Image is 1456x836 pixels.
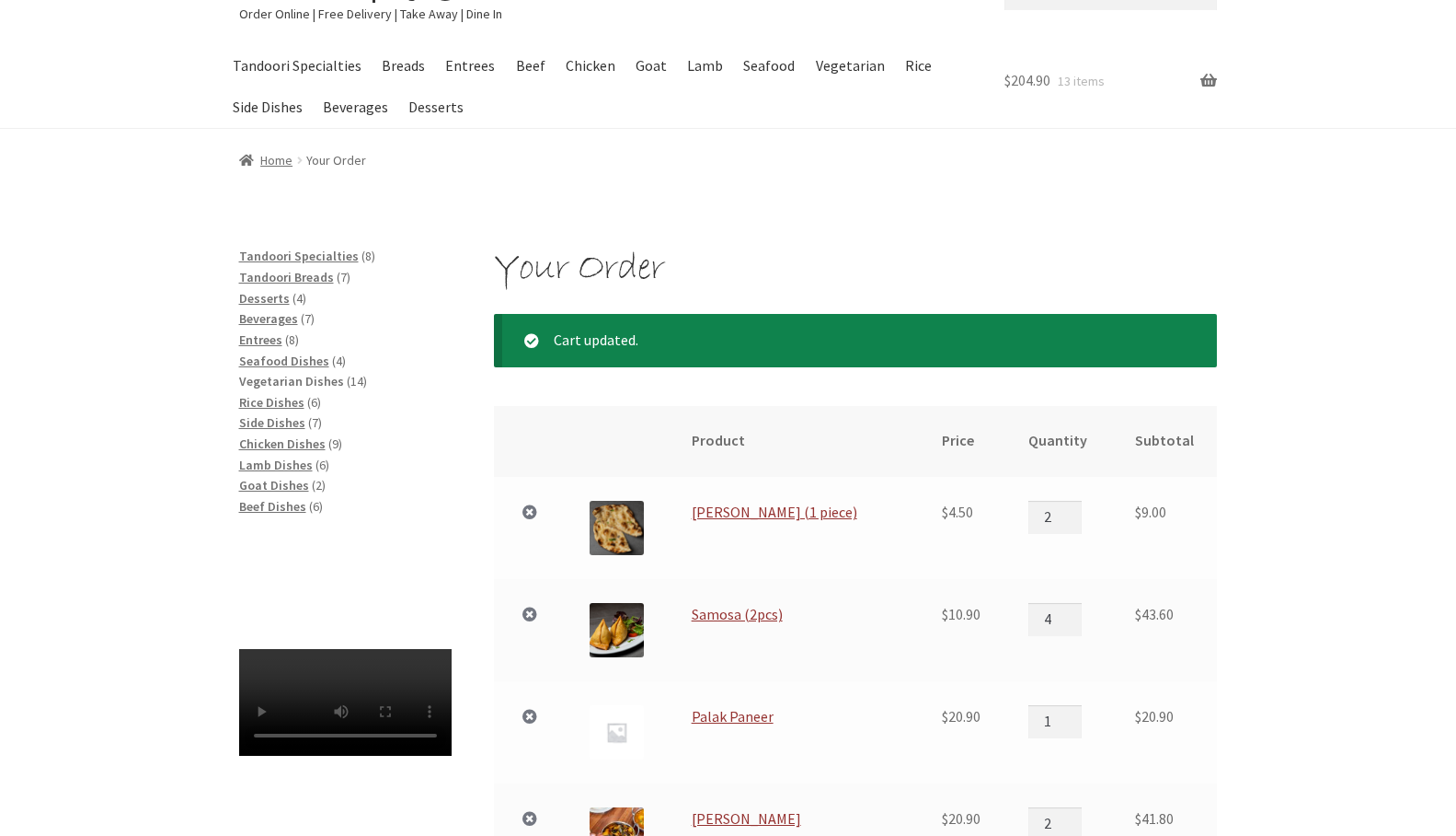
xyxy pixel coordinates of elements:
[692,503,857,521] a: [PERSON_NAME] (1 piece)
[692,809,801,828] a: [PERSON_NAME]
[918,406,1004,478] th: Price
[1135,503,1166,521] bdi: 9.00
[239,394,304,411] a: Rice Dishes
[1135,809,1174,828] bdi: 41.80
[1004,71,1050,89] span: 204.90
[239,414,305,431] a: Side Dishes
[311,394,317,411] span: 6
[590,603,644,657] img: Samosa (2pcs)
[896,45,940,87] a: Rice
[590,705,644,760] img: Placeholder
[692,707,774,726] a: Palak Paneer
[518,807,542,831] a: Remove Aloo Bengan from cart
[1135,707,1141,726] span: $
[942,707,948,726] span: $
[807,45,893,87] a: Vegetarian
[239,310,298,327] a: Beverages
[315,87,397,128] a: Beverages
[942,809,948,828] span: $
[1135,605,1174,623] bdi: 43.60
[942,605,980,623] bdi: 10.90
[239,373,344,389] a: Vegetarian Dishes
[507,45,554,87] a: Beef
[1135,503,1141,521] span: $
[942,809,980,828] bdi: 20.90
[1004,45,1217,117] a: $204.90 13 items
[942,605,948,623] span: $
[289,331,295,348] span: 8
[350,373,363,389] span: 14
[239,4,962,25] p: Order Online | Free Delivery | Take Away | Dine In
[942,503,973,521] bdi: 4.50
[1135,605,1141,623] span: $
[735,45,804,87] a: Seafood
[340,269,347,285] span: 7
[332,435,338,452] span: 9
[239,150,1218,171] nav: breadcrumbs
[296,290,303,307] span: 4
[556,45,624,87] a: Chicken
[1004,71,1011,89] span: $
[626,45,675,87] a: Goat
[494,314,1217,367] div: Cart updated.
[1135,707,1174,726] bdi: 20.90
[365,248,372,264] span: 8
[292,150,306,171] span: /
[437,45,504,87] a: Entrees
[336,353,342,369] span: 4
[679,45,732,87] a: Lamb
[942,503,948,521] span: $
[312,414,318,431] span: 7
[942,707,980,726] bdi: 20.90
[304,310,311,327] span: 7
[239,477,309,493] a: Goat Dishes
[1028,501,1082,534] input: Product quantity
[518,705,542,729] a: Remove Palak Paneer from cart
[239,290,290,307] a: Desserts
[224,45,371,87] a: Tandoori Specialties
[315,477,322,493] span: 2
[1135,809,1141,828] span: $
[239,498,306,515] a: Beef Dishes
[239,248,359,264] a: Tandoori Specialties
[400,87,473,128] a: Desserts
[590,501,644,555] img: Garlic Naan (1 piece)
[239,457,313,473] a: Lamb Dishes
[518,603,542,627] a: Remove Samosa (2pcs) from cart
[1028,705,1082,738] input: Product quantity
[1028,603,1082,636] input: Product quantity
[494,246,1217,293] h1: Your Order
[239,435,326,452] a: Chicken Dishes
[224,87,312,128] a: Side Dishes
[1111,406,1218,478] th: Subtotal
[518,501,542,525] a: Remove Garlic Naan (1 piece) from cart
[319,457,326,473] span: 6
[373,45,434,87] a: Breads
[239,353,329,369] a: Seafood Dishes
[668,406,918,478] th: Product
[1004,406,1111,478] th: Quantity
[239,269,334,285] a: Tandoori Breads
[239,331,282,348] a: Entrees
[692,605,783,623] a: Samosa (2pcs)
[313,498,319,515] span: 6
[239,45,962,128] nav: Primary Navigation
[239,152,293,168] a: Home
[1058,73,1105,89] span: 13 items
